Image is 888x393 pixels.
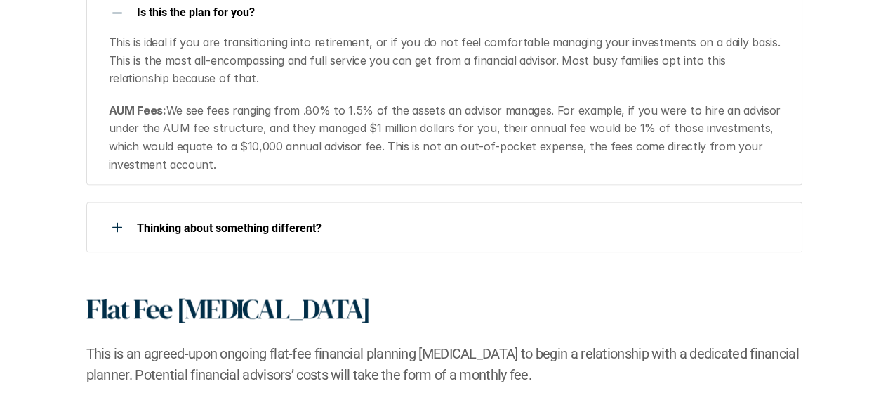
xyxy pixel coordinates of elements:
strong: AUM Fees: [109,103,166,117]
p: Is this the plan for you?​ [137,6,784,19]
h1: Flat Fee [MEDICAL_DATA] [86,292,370,326]
p: We see fees ranging from .80% to 1.5% of the assets an advisor manages. For example, if you were ... [109,102,786,174]
p: This is ideal if you are transitioning into retirement, or if you do not feel comfortable managin... [109,34,786,88]
p: ​Thinking about something different?​ [137,221,784,234]
h2: This is an agreed-upon ongoing flat-fee financial planning [MEDICAL_DATA] to begin a relationship... [86,342,802,385]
